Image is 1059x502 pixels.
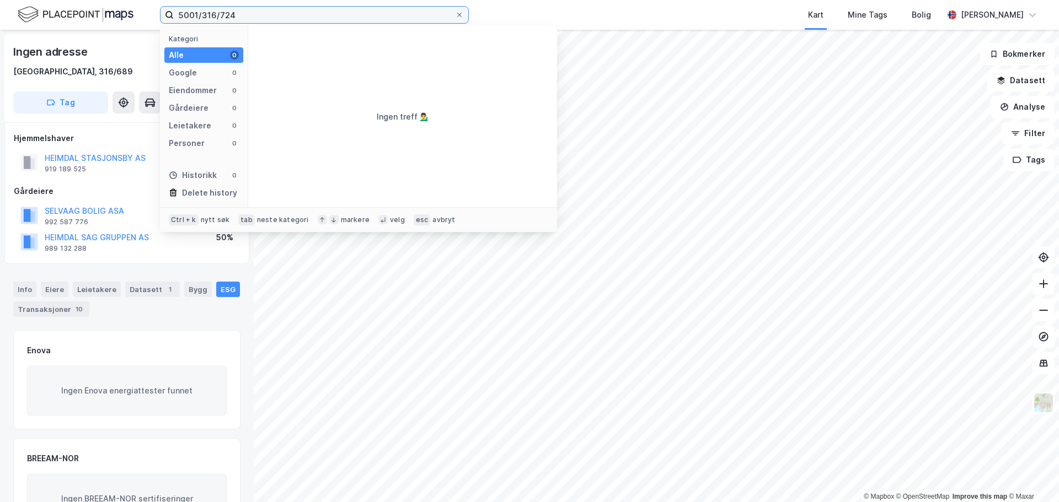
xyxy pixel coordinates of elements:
div: Ingen treff 💁‍♂️ [377,110,429,123]
iframe: Chat Widget [1004,449,1059,502]
div: Kontrollprogram for chat [1004,449,1059,502]
div: Gårdeiere [169,101,208,115]
img: Z [1033,392,1054,413]
div: 0 [230,139,239,148]
div: 10 [73,304,85,315]
div: Bolig [912,8,931,21]
div: Alle [169,48,184,62]
div: 992 587 776 [45,218,88,226]
div: esc [414,214,431,225]
input: Søk på adresse, matrikkel, gårdeiere, leietakere eller personer [174,7,455,23]
div: ESG [216,282,240,297]
div: Personer [169,137,205,150]
div: neste kategori [257,215,309,224]
a: OpenStreetMap [896,493,950,500]
div: Kategori [169,35,243,43]
div: Transaksjoner [13,301,89,317]
div: Enova [27,344,51,357]
div: Ingen Enova energiattester funnet [27,366,227,415]
div: 0 [230,86,239,95]
div: 0 [230,104,239,112]
div: BREEAM-NOR [27,452,79,465]
div: [GEOGRAPHIC_DATA], 316/689 [13,65,133,78]
div: 919 189 525 [45,165,86,174]
div: Ctrl + k [169,214,199,225]
div: 989 132 288 [45,244,87,253]
a: Improve this map [953,493,1007,500]
div: Google [169,66,197,79]
div: Kart [808,8,823,21]
div: Eiere [41,282,68,297]
div: Mine Tags [848,8,887,21]
img: logo.f888ab2527a4732fd821a326f86c7f29.svg [18,5,133,24]
div: Gårdeiere [14,185,240,198]
div: [PERSON_NAME] [961,8,1024,21]
div: 0 [230,171,239,180]
div: Datasett [125,282,180,297]
button: Tags [1003,149,1055,171]
button: Filter [1002,122,1055,144]
button: Datasett [987,69,1055,91]
div: markere [341,215,370,224]
div: Historikk [169,169,217,182]
div: 0 [230,121,239,130]
div: 0 [230,68,239,77]
div: Info [13,282,36,297]
div: Bygg [184,282,212,297]
div: Eiendommer [169,84,217,97]
div: Hjemmelshaver [14,132,240,145]
button: Tag [13,91,108,114]
div: Ingen adresse [13,43,89,61]
div: Delete history [182,186,237,199]
a: Mapbox [864,493,894,500]
button: Bokmerker [980,43,1055,65]
div: 0 [230,51,239,60]
div: velg [390,215,405,224]
div: Leietakere [169,119,211,132]
div: 50% [216,231,233,244]
button: Analyse [991,96,1055,118]
div: 1 [164,284,175,295]
div: Leietakere [73,282,121,297]
div: tab [238,214,255,225]
div: avbryt [432,215,455,224]
div: nytt søk [201,215,230,224]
